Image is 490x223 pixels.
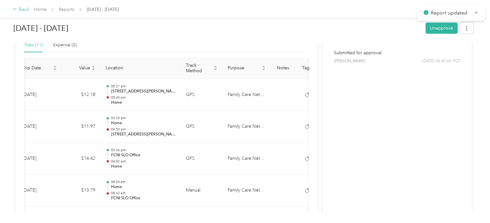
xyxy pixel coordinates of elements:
p: FCNI SLO Office [111,152,176,158]
span: [DATE] 08:40 am PDT [422,58,460,64]
td: Family Care Network [223,79,271,111]
p: 04:02 pm [111,159,176,164]
p: [STREET_ADDRESS][PERSON_NAME][PERSON_NAME][PERSON_NAME] [111,89,176,94]
p: FCNI SLO Office [111,195,176,201]
span: caret-up [53,64,57,68]
td: [DATE] [17,111,62,143]
td: $12.18 [62,79,101,111]
button: Unapprove [425,22,458,34]
span: Purpose [228,65,260,71]
span: Value [67,65,90,71]
div: Back [13,6,30,13]
th: Location [101,57,181,79]
p: 03:33 pm [111,116,176,120]
span: caret-down [214,67,217,71]
td: $14.42 [62,143,101,175]
span: caret-down [262,67,266,71]
th: Notes [271,57,295,79]
a: Home [34,7,47,12]
p: Home [111,184,176,190]
td: Family Care Network [223,143,271,175]
td: [DATE] [17,143,62,175]
p: Home [111,164,176,169]
td: $11.97 [62,111,101,143]
p: 03:36 pm [111,148,176,152]
th: Track Method [181,57,223,79]
p: Home [111,100,176,106]
span: caret-up [262,64,266,68]
th: Purpose [223,57,271,79]
p: 08:32 am [111,191,176,195]
td: $13.79 [62,175,101,207]
span: caret-down [92,67,95,71]
h1: Aug 18 - 31, 2025 [13,21,421,36]
span: [DATE] - [DATE] [87,6,119,13]
p: 08:03 am [111,180,176,184]
p: 05:21 pm [111,84,176,89]
p: 05:43 pm [111,95,176,100]
td: GPS [181,143,223,175]
th: Tags [295,57,319,79]
p: Report updated [431,9,469,17]
span: caret-up [214,64,217,68]
td: GPS [181,79,223,111]
td: Manual [181,175,223,207]
p: Home [111,120,176,126]
span: [PERSON_NAME] [334,58,365,64]
span: caret-down [53,67,57,71]
span: Trip Date [22,65,52,71]
td: GPS [181,111,223,143]
th: Value [62,57,101,79]
th: Trip Date [17,57,62,79]
a: Reports [59,7,74,12]
td: [DATE] [17,175,62,207]
td: Family Care Network [223,111,271,143]
p: 03:53 pm [111,127,176,132]
span: caret-up [92,64,95,68]
span: Track Method [186,63,212,73]
td: [DATE] [17,79,62,111]
p: 03:34 pm [111,212,176,216]
p: Submitted for approval [334,49,460,56]
iframe: Everlance-gr Chat Button Frame [454,187,490,223]
td: Family Care Network [223,175,271,207]
p: [STREET_ADDRESS][PERSON_NAME][PERSON_NAME] [111,132,176,137]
